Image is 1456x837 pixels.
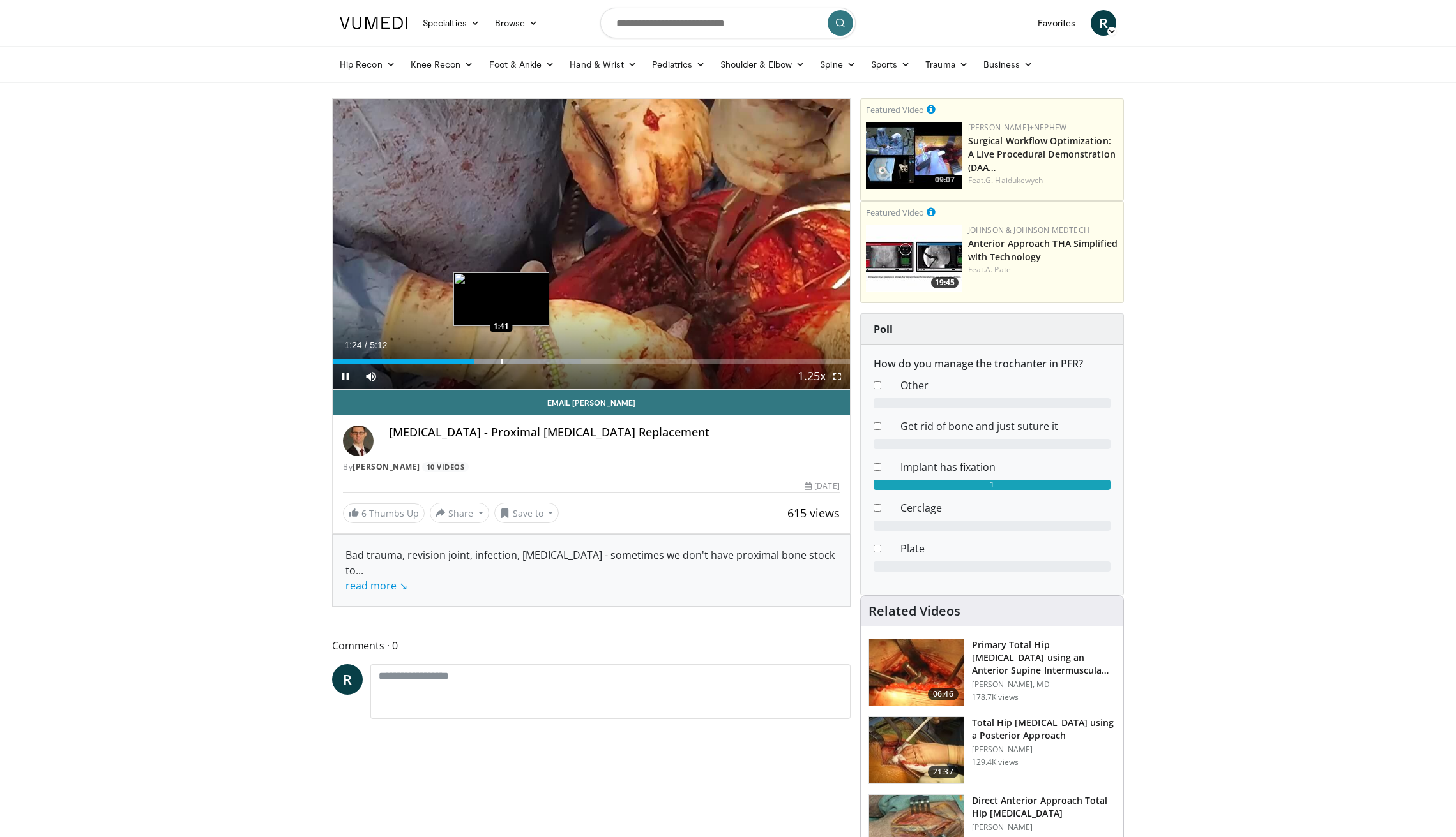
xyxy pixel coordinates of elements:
[422,462,469,473] a: 10 Videos
[600,8,856,38] input: Search topics, interventions
[332,52,403,77] a: Hip Recon
[333,390,850,415] a: Email [PERSON_NAME]
[333,99,850,390] video-js: Video Player
[868,716,1116,784] a: 21:37 Total Hip [MEDICAL_DATA] using a Posterior Approach [PERSON_NAME] 129.4K views
[332,664,363,695] a: R
[863,52,918,77] a: Sports
[968,135,1116,174] a: Surgical Workflow Optimization: A Live Procedural Demonstration (DAA…
[361,507,367,519] span: 6
[968,175,1118,186] div: Feat.
[976,52,1041,77] a: Business
[482,52,563,77] a: Foot & Ankle
[866,225,962,292] img: 06bb1c17-1231-4454-8f12-6191b0b3b81a.150x105_q85_crop-smart_upscale.jpg
[918,52,976,77] a: Trauma
[343,426,374,456] img: Avatar
[891,541,1120,556] dd: Plate
[972,794,1116,820] h3: Direct Anterior Approach Total Hip [MEDICAL_DATA]
[869,639,964,706] img: 263423_3.png.150x105_q85_crop-smart_upscale.jpg
[340,17,407,29] img: VuMedi Logo
[494,503,559,523] button: Save to
[1091,10,1116,36] a: R
[972,639,1116,677] h3: Primary Total Hip [MEDICAL_DATA] using an Anterior Supine Intermuscula…
[824,364,850,389] button: Fullscreen
[866,207,924,218] small: Featured Video
[968,225,1089,235] a: Johnson & Johnson MedTech
[972,692,1019,702] p: 178.7K views
[332,637,851,654] span: Comments 0
[333,364,358,389] button: Pause
[562,52,644,77] a: Hand & Wrist
[891,418,1120,434] dd: Get rid of bone and just suture it
[345,563,407,593] span: ...
[985,264,1013,275] a: A. Patel
[968,264,1118,276] div: Feat.
[868,639,1116,706] a: 06:46 Primary Total Hip [MEDICAL_DATA] using an Anterior Supine Intermuscula… [PERSON_NAME], MD 1...
[805,480,839,492] div: [DATE]
[487,10,546,36] a: Browse
[787,505,840,521] span: 615 views
[1030,10,1083,36] a: Favorites
[353,461,420,472] a: [PERSON_NAME]
[430,503,489,523] button: Share
[868,604,960,619] h4: Related Videos
[343,503,425,523] a: 6 Thumbs Up
[812,52,863,77] a: Spine
[931,174,959,186] span: 09:07
[891,500,1120,515] dd: Cerclage
[358,364,384,389] button: Mute
[345,579,407,593] a: read more ↘
[866,104,924,115] small: Featured Video
[389,426,840,440] h4: [MEDICAL_DATA] - Proximal [MEDICAL_DATA] Replacement
[968,237,1118,263] a: Anterior Approach THA Simplified with Technology
[866,225,962,292] a: 19:45
[869,717,964,783] img: 286987_0000_1.png.150x105_q85_crop-smart_upscale.jpg
[972,822,1116,833] p: [PERSON_NAME]
[333,359,850,364] div: Progress Bar
[874,358,1111,370] h6: How do you manage the trochanter in PFR?
[972,679,1116,690] p: [PERSON_NAME], MD
[343,461,840,473] div: By
[403,52,482,77] a: Knee Recon
[874,480,1111,490] div: 1
[799,364,824,389] button: Playback Rate
[891,378,1120,393] dd: Other
[891,459,1120,475] dd: Implant has fixation
[968,122,1066,133] a: [PERSON_NAME]+Nephew
[874,322,893,336] strong: Poll
[345,547,837,593] div: Bad trauma, revision joint, infection, [MEDICAL_DATA] - sometimes we don't have proximal bone sto...
[866,122,962,189] a: 09:07
[344,340,361,350] span: 1:24
[931,277,959,288] span: 19:45
[415,10,487,36] a: Specialties
[972,744,1116,755] p: [PERSON_NAME]
[866,122,962,189] img: bcfc90b5-8c69-4b20-afee-af4c0acaf118.150x105_q85_crop-smart_upscale.jpg
[713,52,812,77] a: Shoulder & Elbow
[453,272,549,326] img: image.jpeg
[370,340,387,350] span: 5:12
[365,340,367,350] span: /
[644,52,713,77] a: Pediatrics
[972,757,1019,767] p: 129.4K views
[972,716,1116,742] h3: Total Hip [MEDICAL_DATA] using a Posterior Approach
[928,766,959,778] span: 21:37
[985,175,1043,186] a: G. Haidukewych
[928,688,959,700] span: 06:46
